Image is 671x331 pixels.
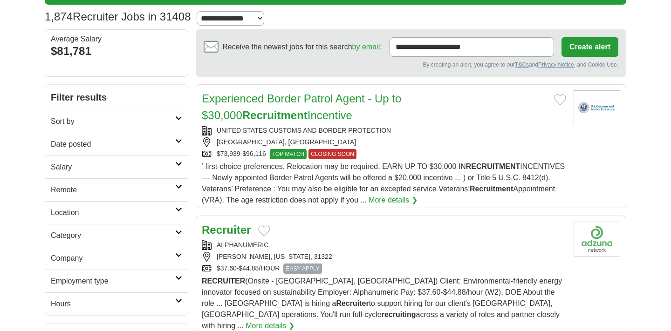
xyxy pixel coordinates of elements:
[202,92,401,122] a: Experienced Border Patrol Agent - Up to $30,000RecruitmentIncentive
[45,10,191,23] h1: Recruiter Jobs in 31408
[242,109,308,122] strong: Recruitment
[202,162,565,204] span: ’ first-choice preferences. Relocation may be required. EARN UP TO $30,000 IN INCENTIVES –– Newly...
[574,90,620,125] img: U.S. Customs and Border Protection logo
[336,299,369,307] strong: Recruiter
[202,137,566,147] div: [GEOGRAPHIC_DATA], [GEOGRAPHIC_DATA]
[51,116,175,127] h2: Sort by
[352,43,380,51] a: by email
[258,225,270,236] button: Add to favorite jobs
[283,263,322,274] span: EASY APPLY
[470,185,513,193] strong: Recruitment
[217,127,391,134] a: UNITED STATES CUSTOMS AND BORDER PROTECTION
[45,247,188,270] a: Company
[51,35,182,43] div: Average Salary
[466,162,520,170] strong: RECRUITMENT
[51,184,175,196] h2: Remote
[45,292,188,315] a: Hours
[51,162,175,173] h2: Salary
[270,149,307,159] span: TOP MATCH
[574,222,620,257] img: Company logo
[561,37,618,57] button: Create alert
[369,195,418,206] a: More details ❯
[202,149,566,159] div: $73,939-$96,116
[51,43,182,60] div: $81,781
[554,94,566,105] button: Add to favorite jobs
[51,298,175,310] h2: Hours
[202,277,245,285] strong: RECRUITER
[202,277,562,330] span: (Onsite - [GEOGRAPHIC_DATA], [GEOGRAPHIC_DATA]) Client: Environmental-friendly energy innovator f...
[382,311,416,318] strong: recruiting
[515,61,529,68] a: T&Cs
[45,224,188,247] a: Category
[202,240,566,250] div: ALPHANUMERIC
[202,223,251,236] a: Recruiter
[51,207,175,218] h2: Location
[45,85,188,110] h2: Filter results
[45,110,188,133] a: Sort by
[51,253,175,264] h2: Company
[202,263,566,274] div: $37.60-$44.88/HOUR
[204,61,618,69] div: By creating an alert, you agree to our and , and Cookie Use.
[45,201,188,224] a: Location
[51,139,175,150] h2: Date posted
[308,149,356,159] span: CLOSING SOON
[45,270,188,292] a: Employment type
[45,133,188,155] a: Date posted
[538,61,574,68] a: Privacy Notice
[45,178,188,201] a: Remote
[45,155,188,178] a: Salary
[51,230,175,241] h2: Category
[202,252,566,262] div: [PERSON_NAME], [US_STATE], 31322
[222,41,382,53] span: Receive the newest jobs for this search :
[45,8,73,25] span: 1,874
[51,276,175,287] h2: Employment type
